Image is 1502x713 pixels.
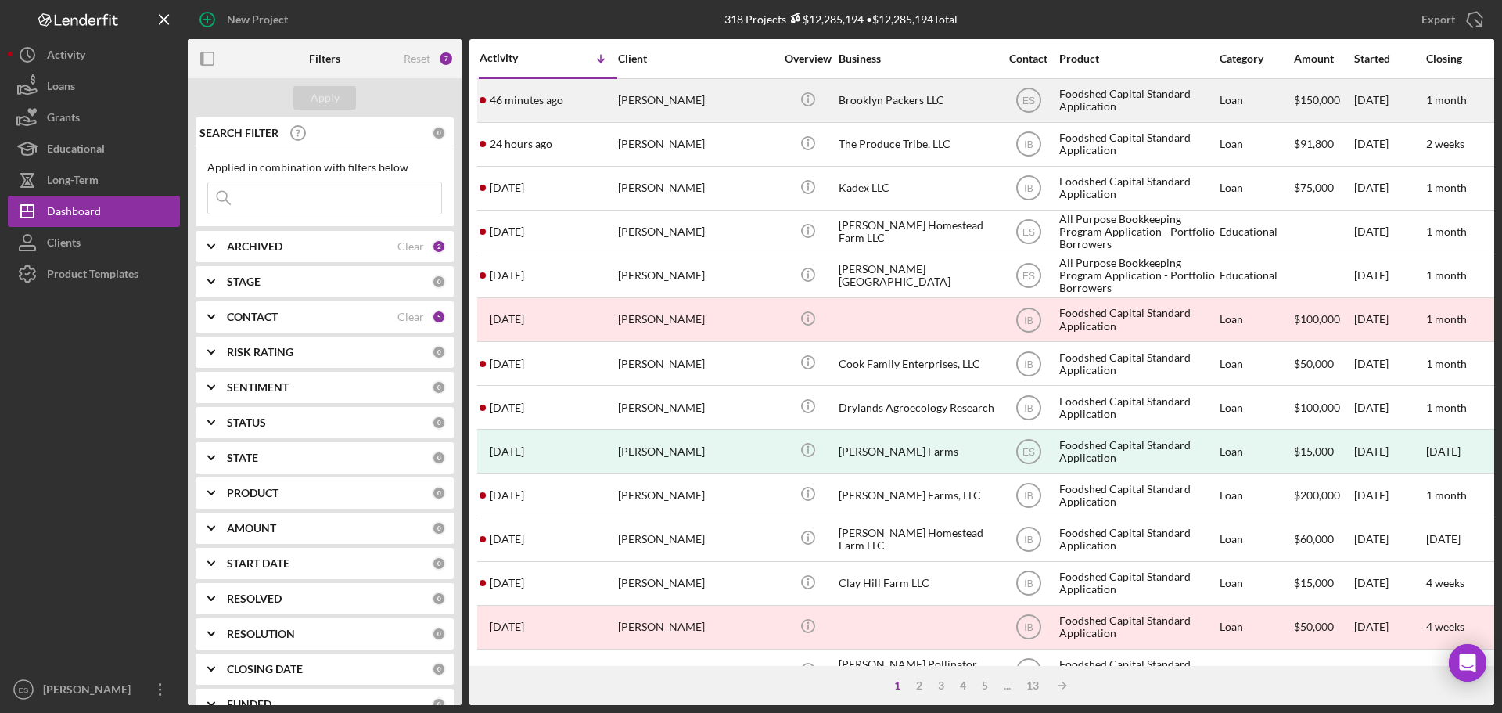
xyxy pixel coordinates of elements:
div: The Produce Tribe, LLC [839,124,995,165]
div: Foodshed Capital Standard Application [1059,607,1216,648]
div: Export [1421,4,1455,35]
div: Business [839,52,995,65]
div: Client [618,52,774,65]
div: [PERSON_NAME] [618,607,774,648]
div: [DATE] [1354,255,1425,297]
div: Product Templates [47,258,138,293]
div: 7 [438,51,454,67]
div: Loans [47,70,75,106]
button: Export [1406,4,1494,35]
div: 0 [432,486,446,500]
div: [PERSON_NAME] [618,430,774,472]
div: Grants [47,102,80,137]
div: Kadex LLC [839,167,995,209]
div: Foodshed Capital Standard Application [1059,563,1216,604]
div: [PERSON_NAME][GEOGRAPHIC_DATA] [839,255,995,297]
div: [DATE] [1354,563,1425,604]
text: ES [1022,95,1034,106]
b: RESOLUTION [227,628,295,640]
div: [PERSON_NAME] Homestead Farm LLC [839,211,995,253]
span: $100,000 [1294,401,1340,414]
div: [PERSON_NAME] [618,650,774,692]
b: Filters [309,52,340,65]
div: Foodshed Capital Standard Application [1059,80,1216,121]
div: $50,000 [1294,607,1353,648]
b: SENTIMENT [227,381,289,394]
div: Overview [778,52,837,65]
button: Long-Term [8,164,180,196]
button: Activity [8,39,180,70]
time: 2025-10-01 20:05 [490,489,524,502]
div: ... [996,679,1019,692]
div: Cook Family Enterprises, LLC [839,343,995,384]
div: [PERSON_NAME] [618,80,774,121]
time: 2025-10-15 15:44 [490,94,563,106]
div: Reset [404,52,430,65]
text: IB [1024,183,1033,194]
div: Loan [1220,474,1292,516]
div: [DATE] [1354,299,1425,340]
b: START DATE [227,557,289,570]
div: [DATE] [1354,607,1425,648]
div: Long-Term [47,164,99,200]
text: IB [1024,666,1033,677]
text: ES [19,686,29,694]
button: Dashboard [8,196,180,227]
time: 1 month [1426,268,1467,282]
time: 2025-09-25 13:52 [490,664,524,677]
div: $60,000 [1294,518,1353,560]
div: Activity [480,52,548,64]
div: Loan [1220,563,1292,604]
button: Product Templates [8,258,180,290]
b: STATE [227,452,258,464]
time: 1 month [1426,357,1467,370]
div: [PERSON_NAME] [618,563,774,604]
span: $75,000 [1294,181,1334,194]
div: 13 [1019,679,1047,692]
div: 0 [432,416,446,430]
div: [DATE] [1354,518,1425,560]
div: $100,000 [1294,299,1353,340]
div: Foodshed Capital Standard Application [1059,650,1216,692]
div: 5 [432,310,446,324]
div: Foodshed Capital Standard Application [1059,343,1216,384]
div: $15,000 [1294,430,1353,472]
time: 2025-09-29 17:38 [490,533,524,546]
span: $200,000 [1294,488,1340,502]
div: [PERSON_NAME] [39,674,141,709]
div: Dashboard [47,196,101,231]
span: $50,000 [1294,357,1334,370]
b: ARCHIVED [227,240,282,253]
button: New Project [188,4,304,35]
div: Educational [1220,255,1292,297]
b: AMOUNT [227,522,276,535]
time: 2025-09-29 13:59 [490,577,524,589]
div: Educational [1220,211,1292,253]
div: Loan [1220,518,1292,560]
div: Foodshed Capital Standard Application [1059,474,1216,516]
button: ES[PERSON_NAME] [8,674,180,705]
div: 4 [952,679,974,692]
div: Loan [1220,387,1292,428]
div: 0 [432,521,446,535]
text: IB [1024,578,1033,589]
text: IB [1024,402,1033,413]
div: [PERSON_NAME] Farms [839,430,995,472]
div: Loan [1220,299,1292,340]
time: 4 weeks [1426,576,1464,589]
text: IB [1024,622,1033,633]
div: Clear [397,240,424,253]
div: [DATE] [1354,650,1425,692]
time: 2025-10-10 19:06 [490,225,524,238]
div: [PERSON_NAME] [618,299,774,340]
div: [PERSON_NAME] [618,343,774,384]
time: 4 weeks [1426,620,1464,633]
div: Brooklyn Packers LLC [839,80,995,121]
div: Product [1059,52,1216,65]
div: [PERSON_NAME] Farms, LLC [839,474,995,516]
div: [DATE] [1354,430,1425,472]
div: 0 [432,451,446,465]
